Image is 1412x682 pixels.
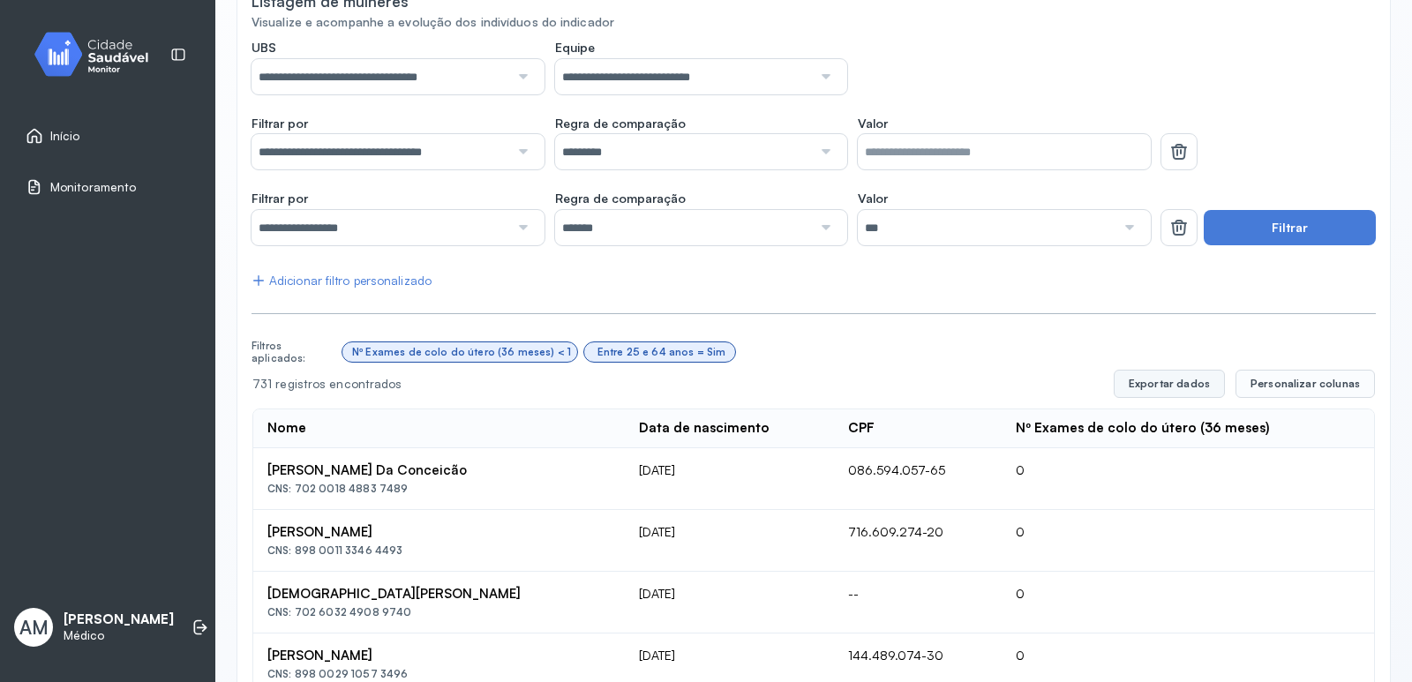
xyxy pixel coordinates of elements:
[625,448,835,510] td: [DATE]
[267,648,611,664] div: [PERSON_NAME]
[26,127,190,145] a: Início
[252,274,432,289] div: Adicionar filtro personalizado
[625,510,835,572] td: [DATE]
[555,191,686,206] span: Regra de comparação
[267,544,611,557] div: CNS: 898 0011 3346 4493
[252,377,1100,392] div: 731 registros encontrados
[1235,370,1375,398] button: Personalizar colunas
[19,28,177,80] img: monitor.svg
[252,40,276,56] span: UBS
[1204,210,1376,245] button: Filtrar
[267,462,611,479] div: [PERSON_NAME] Da Conceicão
[1016,420,1269,437] div: Nº Exames de colo do útero (36 meses)
[858,191,888,206] span: Valor
[555,40,595,56] span: Equipe
[1002,510,1374,572] td: 0
[267,524,611,541] div: [PERSON_NAME]
[1114,370,1225,398] button: Exportar dados
[639,420,770,437] div: Data de nascimento
[267,668,611,680] div: CNS: 898 0029 1057 3496
[848,420,875,437] div: CPF
[597,346,726,358] div: Entre 25 e 64 anos = Sim
[64,611,174,628] p: [PERSON_NAME]
[267,586,611,603] div: [DEMOGRAPHIC_DATA][PERSON_NAME]
[64,628,174,643] p: Médico
[252,191,308,206] span: Filtrar por
[555,116,686,131] span: Regra de comparação
[352,346,571,358] div: Nº Exames de colo do útero (36 meses) < 1
[50,129,80,144] span: Início
[19,616,49,639] span: AM
[858,116,888,131] span: Valor
[252,116,308,131] span: Filtrar por
[252,340,335,365] div: Filtros aplicados:
[252,15,1376,30] div: Visualize e acompanhe a evolução dos indivíduos do indicador
[267,420,306,437] div: Nome
[834,572,1002,633] td: --
[1002,572,1374,633] td: 0
[1002,448,1374,510] td: 0
[625,572,835,633] td: [DATE]
[1251,377,1360,391] span: Personalizar colunas
[26,178,190,196] a: Monitoramento
[267,606,611,618] div: CNS: 702 6032 4908 9740
[267,483,611,495] div: CNS: 702 0018 4883 7489
[834,448,1002,510] td: 086.594.057-65
[834,510,1002,572] td: 716.609.274-20
[50,180,136,195] span: Monitoramento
